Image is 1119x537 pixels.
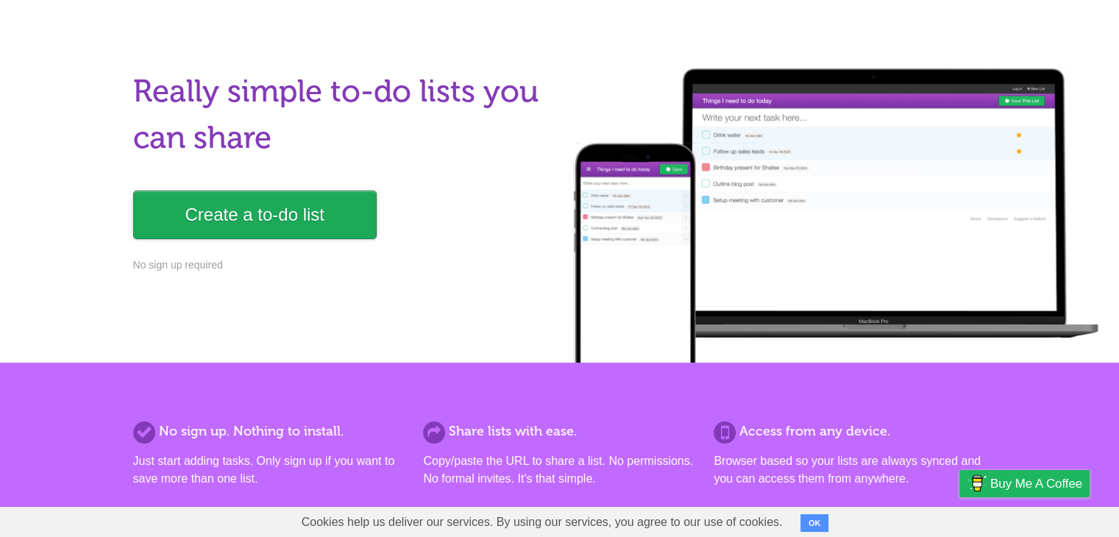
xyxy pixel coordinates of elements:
span: Cookies help us deliver our services. By using our services, you agree to our use of cookies. [287,508,797,537]
p: Just start adding tasks. Only sign up if you want to save more than one list. [133,452,405,488]
h2: Share lists with ease. [423,422,695,441]
span: Buy me a coffee [990,471,1082,497]
h2: No sign up. Nothing to install. [133,422,405,441]
a: Create a to-do list [133,191,377,239]
img: Buy me a coffee [967,471,987,496]
p: Browser based so your lists are always synced and you can access them from anywhere. [714,452,986,488]
p: Copy/paste the URL to share a list. No permissions. No formal invites. It's that simple. [423,452,695,488]
p: No sign up required [133,257,551,273]
button: OK [800,514,829,532]
h2: Access from any device. [714,422,986,441]
a: Buy me a coffee [959,470,1090,497]
h1: Really simple to-do lists you can share [133,68,551,161]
